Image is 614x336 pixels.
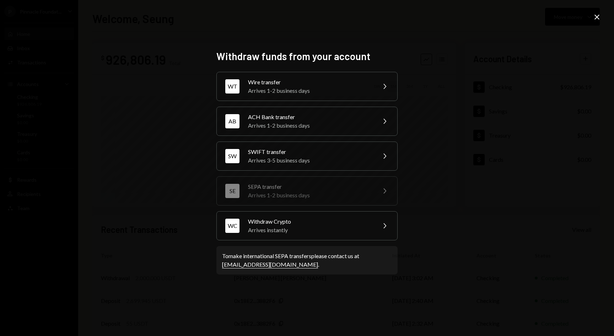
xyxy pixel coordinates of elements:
button: SESEPA transferArrives 1-2 business days [216,176,398,206]
div: WT [225,79,239,94]
div: Arrives 1-2 business days [248,121,372,130]
div: To make international SEPA transfers please contact us at . [222,252,392,269]
div: Arrives 1-2 business days [248,191,372,199]
div: ACH Bank transfer [248,113,372,121]
div: SW [225,149,239,163]
div: WC [225,219,239,233]
div: Arrives 3-5 business days [248,156,372,165]
div: SEPA transfer [248,182,372,191]
button: WTWire transferArrives 1-2 business days [216,72,398,101]
div: SWIFT transfer [248,148,372,156]
button: WCWithdraw CryptoArrives instantly [216,211,398,240]
div: Arrives instantly [248,226,372,234]
h2: Withdraw funds from your account [216,49,398,63]
div: Withdraw Crypto [248,217,372,226]
div: AB [225,114,239,128]
a: [EMAIL_ADDRESS][DOMAIN_NAME] [222,261,318,268]
button: ABACH Bank transferArrives 1-2 business days [216,107,398,136]
div: SE [225,184,239,198]
div: Wire transfer [248,78,372,86]
button: SWSWIFT transferArrives 3-5 business days [216,142,398,171]
div: Arrives 1-2 business days [248,86,372,95]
